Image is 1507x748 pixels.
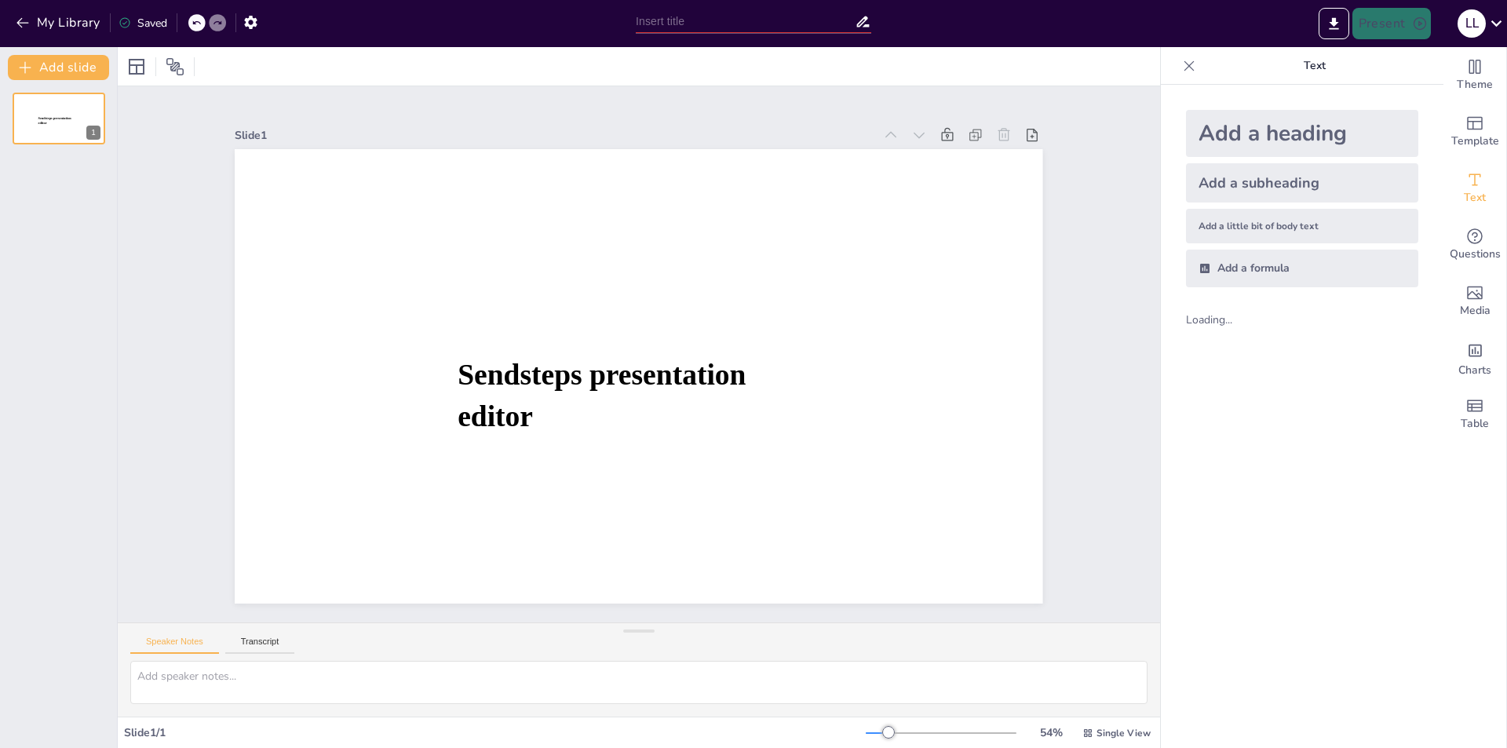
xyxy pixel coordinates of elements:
div: Slide 1 / 1 [124,725,866,740]
span: Media [1460,302,1491,319]
div: 1 [13,93,105,144]
button: Export to PowerPoint [1319,8,1349,39]
span: Sendsteps presentation editor [38,117,71,126]
div: Add a heading [1186,110,1418,157]
button: L L [1458,8,1486,39]
span: Template [1451,133,1499,150]
button: Add slide [8,55,109,80]
span: Single View [1096,727,1151,739]
div: Saved [119,16,167,31]
span: Questions [1450,246,1501,263]
div: Loading... [1186,312,1259,327]
button: My Library [12,10,107,35]
div: Add a table [1443,386,1506,443]
button: Present [1352,8,1431,39]
p: Text [1202,47,1428,85]
div: Layout [124,54,149,79]
div: Slide 1 [235,128,873,143]
span: Theme [1457,76,1493,93]
span: Position [166,57,184,76]
button: Transcript [225,637,295,654]
input: Insert title [636,10,855,33]
div: 54 % [1032,725,1070,740]
div: Change the overall theme [1443,47,1506,104]
div: Add charts and graphs [1443,330,1506,386]
span: Text [1464,189,1486,206]
span: Sendsteps presentation editor [458,359,746,432]
span: Charts [1458,362,1491,379]
div: Add a little bit of body text [1186,209,1418,243]
div: L L [1458,9,1486,38]
div: 1 [86,126,100,140]
div: Add images, graphics, shapes or video [1443,273,1506,330]
span: Table [1461,415,1489,432]
div: Add a formula [1186,250,1418,287]
div: Get real-time input from your audience [1443,217,1506,273]
div: Add ready made slides [1443,104,1506,160]
div: Add a subheading [1186,163,1418,203]
button: Speaker Notes [130,637,219,654]
div: Add text boxes [1443,160,1506,217]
